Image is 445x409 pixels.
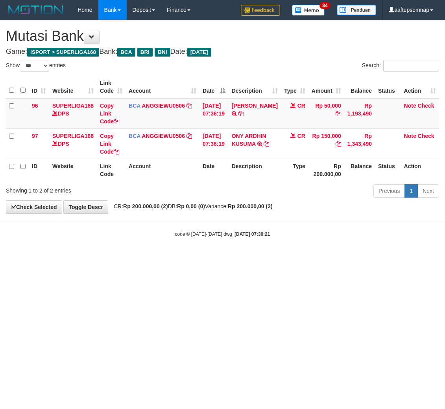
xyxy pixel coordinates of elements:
th: Amount: activate to sort column ascending [308,76,344,98]
label: Show entries [6,60,66,72]
a: Next [417,184,439,198]
a: ONY ARDHIN KUSUMA [232,133,266,147]
a: Copy Rp 50,000 to clipboard [336,110,341,117]
a: Copy Link Code [100,103,119,125]
span: CR [297,133,305,139]
select: Showentries [20,60,49,72]
span: 96 [32,103,38,109]
a: Copy ANGGIEWU0506 to clipboard [186,133,192,139]
a: Copy Rp 150,000 to clipboard [336,141,341,147]
th: Account [126,159,199,181]
td: Rp 150,000 [308,128,344,159]
a: Copy ANGGIEWU0506 to clipboard [186,103,192,109]
strong: [DATE] 07:36:21 [235,231,270,237]
td: DPS [49,98,97,129]
th: Account: activate to sort column ascending [126,76,199,98]
img: Button%20Memo.svg [292,5,325,16]
span: [DATE] [187,48,211,57]
th: Date [199,159,229,181]
th: Status [375,159,401,181]
a: 1 [404,184,418,198]
th: ID [29,159,49,181]
th: Balance [344,76,375,98]
strong: Rp 0,00 (0) [177,203,205,209]
h4: Game: Bank: Date: [6,48,439,56]
img: Feedback.jpg [241,5,280,16]
td: [DATE] 07:36:19 [199,98,229,129]
input: Search: [383,60,439,72]
a: SUPERLIGA168 [52,103,94,109]
th: Website [49,159,97,181]
label: Search: [362,60,439,72]
a: [PERSON_NAME] [232,103,278,109]
a: Check [418,103,434,109]
th: Type [281,159,308,181]
strong: Rp 200.000,00 (2) [228,203,273,209]
span: BNI [155,48,170,57]
a: ANGGIEWU0506 [142,133,185,139]
th: Description [229,159,281,181]
h1: Mutasi Bank [6,28,439,44]
td: Rp 1,343,490 [344,128,375,159]
a: Copy Link Code [100,133,119,155]
a: SUPERLIGA168 [52,133,94,139]
img: panduan.png [337,5,376,15]
td: Rp 1,193,490 [344,98,375,129]
span: CR [297,103,305,109]
span: BRI [137,48,153,57]
span: BCA [117,48,135,57]
th: Type: activate to sort column ascending [281,76,308,98]
span: ISPORT > SUPERLIGA168 [27,48,99,57]
th: Link Code: activate to sort column ascending [97,76,126,98]
a: Previous [373,184,405,198]
span: BCA [129,103,140,109]
th: Date: activate to sort column descending [199,76,229,98]
span: 34 [319,2,330,9]
a: Check [418,133,434,139]
a: Copy RIAN ARDIANSYAH to clipboard [238,110,244,117]
th: Balance [344,159,375,181]
th: Action [401,159,439,181]
td: DPS [49,128,97,159]
th: Link Code [97,159,126,181]
th: Rp 200.000,00 [308,159,344,181]
th: Action: activate to sort column ascending [401,76,439,98]
a: ANGGIEWU0506 [142,103,185,109]
a: Toggle Descr [63,200,108,214]
span: 97 [32,133,38,139]
td: Rp 50,000 [308,98,344,129]
span: CR: DB: Variance: [110,203,273,209]
span: BCA [129,133,140,139]
td: [DATE] 07:36:19 [199,128,229,159]
th: ID: activate to sort column ascending [29,76,49,98]
a: Check Selected [6,200,62,214]
a: Note [404,133,416,139]
strong: Rp 200.000,00 (2) [123,203,168,209]
th: Website: activate to sort column ascending [49,76,97,98]
small: code © [DATE]-[DATE] dwg | [175,231,270,237]
th: Description: activate to sort column ascending [229,76,281,98]
div: Showing 1 to 2 of 2 entries [6,183,179,194]
th: Status [375,76,401,98]
a: Note [404,103,416,109]
img: MOTION_logo.png [6,4,66,16]
a: Copy ONY ARDHIN KUSUMA to clipboard [264,141,269,147]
